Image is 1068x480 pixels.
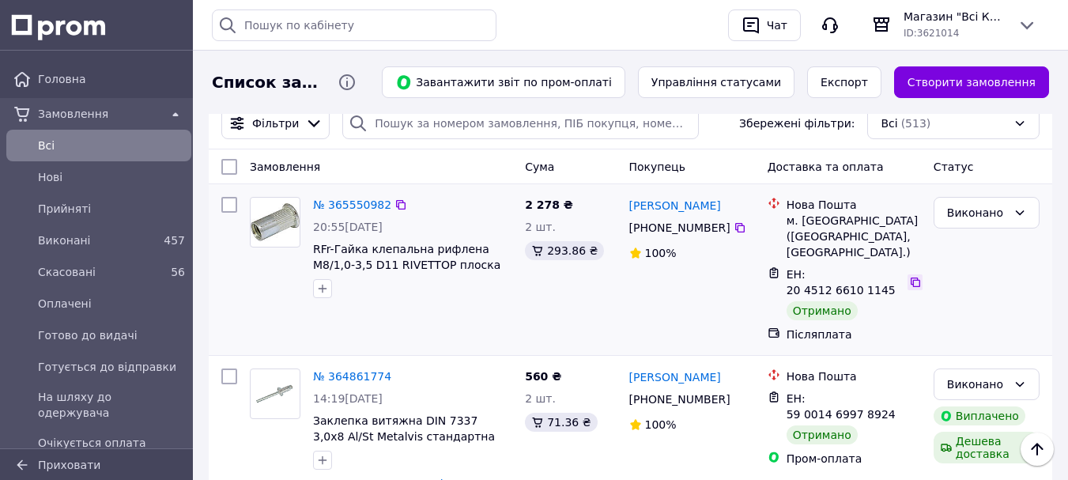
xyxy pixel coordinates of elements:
[787,327,921,342] div: Післяплата
[38,201,185,217] span: Прийняті
[525,241,604,260] div: 293.86 ₴
[525,161,554,173] span: Cума
[313,243,500,303] a: RFr-Гайка клепальна рифлена М8/1,0-3,5 D11 RIVETTOP плоска головка цинк білий 500 шт./пачка
[313,221,383,233] span: 20:55[DATE]
[38,327,185,343] span: Готово до видачі
[313,198,391,211] a: № 365550982
[934,432,1040,463] div: Дешева доставка
[171,266,185,278] span: 56
[250,197,300,248] a: Фото товару
[645,418,677,431] span: 100%
[525,413,597,432] div: 71.36 ₴
[38,264,153,280] span: Скасовані
[947,376,1007,393] div: Виконано
[251,376,300,413] img: Фото товару
[787,197,921,213] div: Нова Пошта
[787,392,896,421] span: ЕН: 59 0014 6997 8924
[901,117,931,130] span: (513)
[904,28,959,39] span: ID: 3621014
[787,301,858,320] div: Отримано
[250,369,300,419] a: Фото товару
[626,388,734,410] div: [PHONE_NUMBER]
[807,66,881,98] button: Експорт
[212,71,325,94] span: Список замовлень
[629,369,721,385] a: [PERSON_NAME]
[787,213,921,260] div: м. [GEOGRAPHIC_DATA] ([GEOGRAPHIC_DATA], [GEOGRAPHIC_DATA].)
[629,198,721,214] a: [PERSON_NAME]
[764,13,791,37] div: Чат
[525,370,561,383] span: 560 ₴
[626,217,734,239] div: [PHONE_NUMBER]
[38,435,185,451] span: Очікується оплата
[787,451,921,467] div: Пром-оплата
[1021,433,1054,466] button: Наверх
[881,115,897,131] span: Всі
[728,9,801,41] button: Чат
[38,232,153,248] span: Виконані
[313,414,495,459] a: Заклепка витяжна DIN 7337 3,0х8 Al/St Metalvis стандартна головка (упк 1000 шт)
[787,425,858,444] div: Отримано
[38,169,185,185] span: Нові
[382,66,625,98] button: Завантажити звіт по пром-оплаті
[525,221,556,233] span: 2 шт.
[934,406,1025,425] div: Виплачено
[645,247,677,259] span: 100%
[768,161,884,173] span: Доставка та оплата
[38,459,100,471] span: Приховати
[164,234,185,247] span: 457
[38,359,185,375] span: Готується до відправки
[38,296,185,312] span: Оплачені
[739,115,855,131] span: Збережені фільтри:
[638,66,794,98] button: Управління статусами
[904,9,1005,25] span: Магазин "Всі Кріплення"
[934,161,974,173] span: Статус
[787,268,896,297] span: ЕН: 20 4512 6610 1145
[525,392,556,405] span: 2 шт.
[313,370,391,383] a: № 364861774
[38,71,185,87] span: Головна
[252,115,299,131] span: Фільтри
[525,198,573,211] span: 2 278 ₴
[38,138,185,153] span: Всi
[313,392,383,405] span: 14:19[DATE]
[894,66,1049,98] a: Створити замовлення
[629,161,685,173] span: Покупець
[787,369,921,384] div: Нова Пошта
[947,204,1007,221] div: Виконано
[251,203,300,242] img: Фото товару
[342,108,699,139] input: Пошук за номером замовлення, ПІБ покупця, номером телефону, Email, номером накладної
[250,161,320,173] span: Замовлення
[38,389,185,421] span: На шляху до одержувача
[212,9,496,41] input: Пошук по кабінету
[38,106,160,122] span: Замовлення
